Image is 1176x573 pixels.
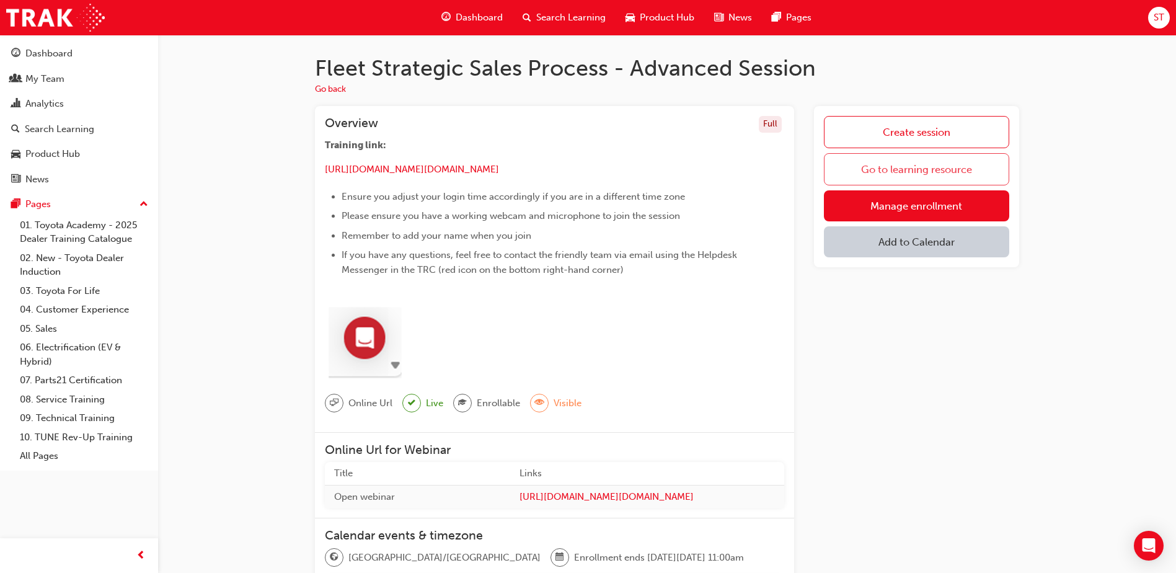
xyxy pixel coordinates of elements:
span: graduationCap-icon [458,395,467,411]
a: guage-iconDashboard [431,5,513,30]
span: [GEOGRAPHIC_DATA]/[GEOGRAPHIC_DATA] [348,551,541,565]
button: Pages [5,193,153,216]
div: Search Learning [25,122,94,136]
img: Trak [6,4,105,32]
span: Enrollment ends [DATE][DATE] 11:00am [574,551,744,565]
a: Create session [824,116,1009,148]
div: News [25,172,49,187]
a: Dashboard [5,42,153,65]
th: Title [325,462,510,485]
h3: Calendar events & timezone [325,528,784,543]
span: Product Hub [640,11,694,25]
a: [URL][DOMAIN_NAME][DOMAIN_NAME] [519,490,775,504]
span: chart-icon [11,99,20,110]
button: Add to Calendar [824,226,1009,257]
span: car-icon [626,10,635,25]
a: 10. TUNE Rev-Up Training [15,428,153,447]
span: Live [426,396,443,411]
a: 06. Electrification (EV & Hybrid) [15,338,153,371]
span: globe-icon [330,549,338,566]
a: 05. Sales [15,319,153,339]
h3: Overview [325,116,378,133]
span: Visible [554,396,581,411]
a: 09. Technical Training [15,409,153,428]
div: Dashboard [25,47,73,61]
a: Manage enrollment [824,190,1009,221]
span: car-icon [11,149,20,160]
a: News [5,168,153,191]
a: 02. New - Toyota Dealer Induction [15,249,153,282]
span: pages-icon [772,10,781,25]
a: All Pages [15,446,153,466]
span: pages-icon [11,199,20,210]
a: news-iconNews [704,5,762,30]
span: Open webinar [334,491,395,502]
a: 01. Toyota Academy - 2025 Dealer Training Catalogue [15,216,153,249]
span: Ensure you adjust your login time accordingly if you are in a different time zone [342,191,685,202]
div: Open Intercom Messenger [1134,531,1164,561]
span: Online Url [348,396,392,411]
div: Pages [25,197,51,211]
div: Analytics [25,97,64,111]
span: Pages [786,11,811,25]
span: Please ensure you have a working webcam and microphone to join the session [342,210,680,221]
a: Analytics [5,92,153,115]
span: search-icon [523,10,531,25]
h1: Fleet Strategic Sales Process - Advanced Session [315,55,1019,82]
span: Search Learning [536,11,606,25]
button: DashboardMy TeamAnalyticsSearch LearningProduct HubNews [5,40,153,193]
a: [URL][DOMAIN_NAME][DOMAIN_NAME] [325,164,499,175]
span: news-icon [11,174,20,185]
div: My Team [25,72,64,86]
button: Go back [315,82,346,97]
a: car-iconProduct Hub [616,5,704,30]
span: Training link: [325,140,386,151]
span: prev-icon [136,548,146,564]
span: Enrollable [477,396,520,411]
span: guage-icon [441,10,451,25]
div: Full [759,116,782,133]
span: up-icon [139,197,148,213]
span: ST [1154,11,1164,25]
span: eye-icon [535,395,544,411]
a: 04. Customer Experience [15,300,153,319]
span: News [728,11,752,25]
h3: Online Url for Webinar [325,443,784,457]
a: My Team [5,68,153,91]
span: Remember to add your name when you join [342,230,531,241]
a: 03. Toyota For Life [15,282,153,301]
span: guage-icon [11,48,20,60]
button: ST [1148,7,1170,29]
span: tick-icon [408,396,415,411]
span: people-icon [11,74,20,85]
a: Product Hub [5,143,153,166]
span: Dashboard [456,11,503,25]
div: Product Hub [25,147,80,161]
span: search-icon [11,124,20,135]
a: Go to learning resource [824,153,1009,185]
a: search-iconSearch Learning [513,5,616,30]
a: pages-iconPages [762,5,821,30]
span: news-icon [714,10,723,25]
a: Search Learning [5,118,153,141]
th: Links [510,462,784,485]
span: sessionType_ONLINE_URL-icon [330,395,338,411]
a: 08. Service Training [15,390,153,409]
a: 07. Parts21 Certification [15,371,153,390]
span: If you have any questions, feel free to contact the friendly team via email using the Helpdesk Me... [342,249,740,275]
span: calendar-icon [555,549,564,566]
